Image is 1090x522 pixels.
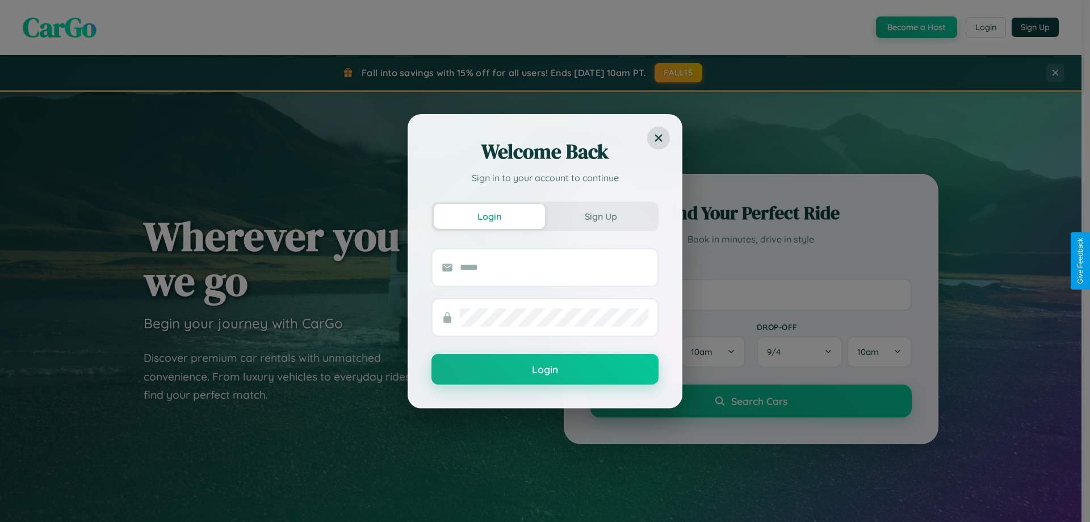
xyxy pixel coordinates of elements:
[1076,238,1084,284] div: Give Feedback
[431,354,659,385] button: Login
[431,138,659,165] h2: Welcome Back
[434,204,545,229] button: Login
[431,171,659,185] p: Sign in to your account to continue
[545,204,656,229] button: Sign Up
